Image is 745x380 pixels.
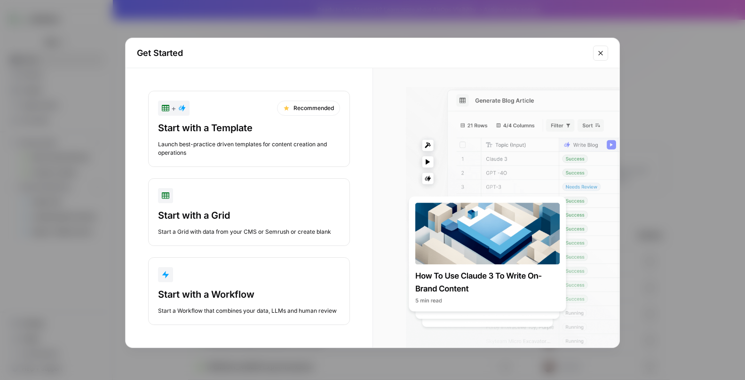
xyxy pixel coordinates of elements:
div: + [162,103,186,114]
div: Start with a Workflow [158,288,340,301]
div: Start with a Grid [158,209,340,222]
button: Start with a GridStart a Grid with data from your CMS or Semrush or create blank [148,178,350,246]
div: Recommended [277,101,340,116]
div: Start a Grid with data from your CMS or Semrush or create blank [158,228,340,236]
div: Start with a Template [158,121,340,135]
button: Start with a WorkflowStart a Workflow that combines your data, LLMs and human review [148,257,350,325]
button: Close modal [593,46,608,61]
button: +RecommendedStart with a TemplateLaunch best-practice driven templates for content creation and o... [148,91,350,167]
div: Launch best-practice driven templates for content creation and operations [158,140,340,157]
h2: Get Started [137,47,587,60]
div: Start a Workflow that combines your data, LLMs and human review [158,307,340,315]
